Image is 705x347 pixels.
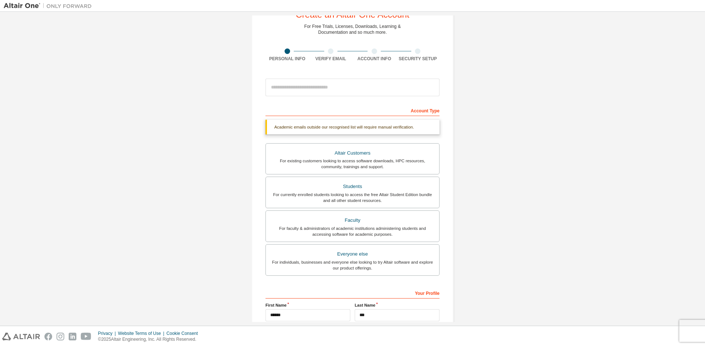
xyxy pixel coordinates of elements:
[4,2,95,10] img: Altair One
[396,56,440,62] div: Security Setup
[57,333,64,340] img: instagram.svg
[166,330,202,336] div: Cookie Consent
[355,302,440,308] label: Last Name
[265,56,309,62] div: Personal Info
[309,56,353,62] div: Verify Email
[270,225,435,237] div: For faculty & administrators of academic institutions administering students and accessing softwa...
[352,56,396,62] div: Account Info
[270,158,435,170] div: For existing customers looking to access software downloads, HPC resources, community, trainings ...
[2,333,40,340] img: altair_logo.svg
[44,333,52,340] img: facebook.svg
[270,249,435,259] div: Everyone else
[270,192,435,203] div: For currently enrolled students looking to access the free Altair Student Edition bundle and all ...
[118,330,166,336] div: Website Terms of Use
[270,259,435,271] div: For individuals, businesses and everyone else looking to try Altair software and explore our prod...
[69,333,76,340] img: linkedin.svg
[304,24,401,35] div: For Free Trials, Licenses, Downloads, Learning & Documentation and so much more.
[270,215,435,225] div: Faculty
[98,330,118,336] div: Privacy
[270,148,435,158] div: Altair Customers
[81,333,91,340] img: youtube.svg
[98,336,202,343] p: © 2025 Altair Engineering, Inc. All Rights Reserved.
[270,181,435,192] div: Students
[265,302,350,308] label: First Name
[265,287,440,299] div: Your Profile
[265,104,440,116] div: Account Type
[265,120,440,134] div: Academic emails outside our recognised list will require manual verification.
[296,10,409,19] div: Create an Altair One Account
